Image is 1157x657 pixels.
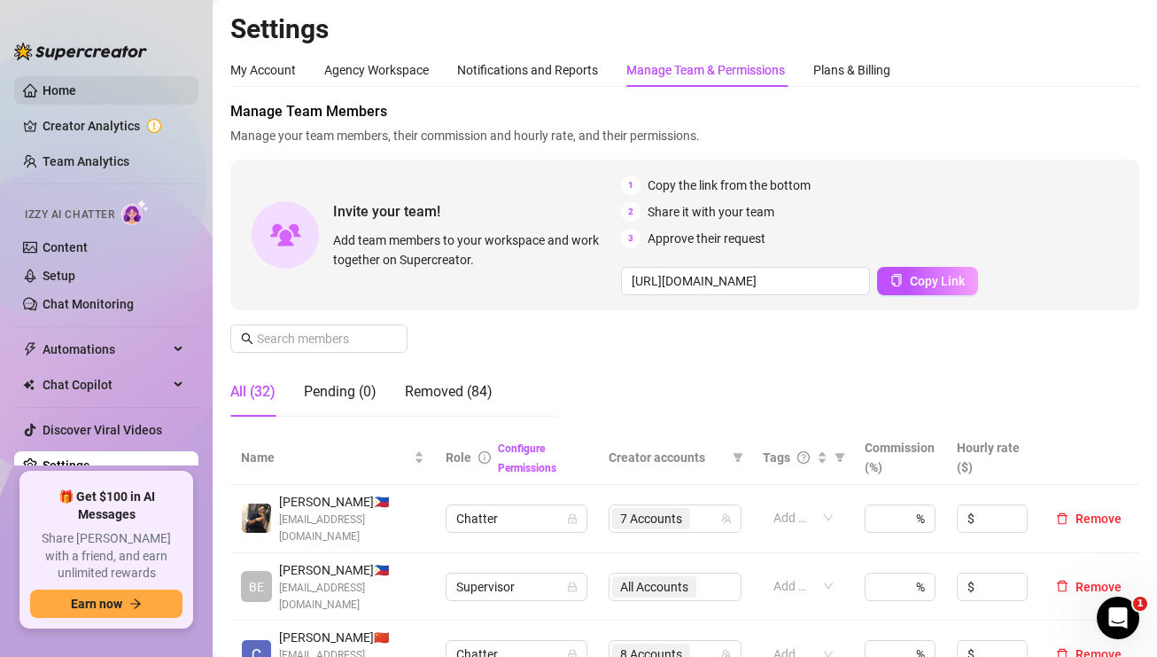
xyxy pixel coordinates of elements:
[478,451,491,464] span: info-circle
[1133,597,1147,611] span: 1
[648,202,774,222] span: Share it with your team
[279,580,424,614] span: [EMAIL_ADDRESS][DOMAIN_NAME]
[621,229,641,248] span: 3
[446,450,471,465] span: Role
[230,431,435,485] th: Name
[14,43,147,60] img: logo-BBDzfeDw.svg
[71,597,122,611] span: Earn now
[230,381,276,403] div: All (32)
[43,112,184,140] a: Creator Analytics exclamation-circle
[324,60,429,80] div: Agency Workspace
[1049,576,1129,598] button: Remove
[626,60,785,80] div: Manage Team & Permissions
[43,154,129,168] a: Team Analytics
[230,126,1139,145] span: Manage your team members, their commission and hourly rate, and their permissions.
[1075,580,1122,594] span: Remove
[129,598,142,610] span: arrow-right
[405,381,493,403] div: Removed (84)
[612,508,690,529] span: 7 Accounts
[1075,512,1122,526] span: Remove
[910,274,965,288] span: Copy Link
[279,628,424,647] span: [PERSON_NAME] 🇨🇳
[230,60,296,80] div: My Account
[854,431,946,485] th: Commission (%)
[1056,580,1068,592] span: delete
[43,335,168,364] span: Automations
[30,489,182,523] span: 🎁 Get $100 in AI Messages
[43,269,75,283] a: Setup
[1097,597,1139,639] iframe: Intercom live chat
[241,332,253,345] span: search
[30,530,182,583] span: Share [PERSON_NAME] with a friend, and earn unlimited rewards
[279,560,424,580] span: [PERSON_NAME] 🇵🇭
[241,448,410,467] span: Name
[230,101,1139,122] span: Manage Team Members
[733,452,743,463] span: filter
[729,444,747,471] span: filter
[43,240,88,254] a: Content
[797,451,810,464] span: question-circle
[946,431,1038,485] th: Hourly rate ($)
[25,207,114,223] span: Izzy AI Chatter
[813,60,890,80] div: Plans & Billing
[831,444,849,471] span: filter
[279,512,424,545] span: [EMAIL_ADDRESS][DOMAIN_NAME]
[333,231,614,270] span: Add team members to your workspace and work together on Supercreator.
[890,274,903,286] span: copy
[621,176,641,195] span: 1
[43,458,89,473] a: Settings
[1049,508,1129,529] button: Remove
[567,513,578,524] span: lock
[257,329,383,348] input: Search members
[457,60,598,80] div: Notifications and Reports
[249,577,264,597] span: BE
[621,202,641,222] span: 2
[43,83,76,98] a: Home
[242,504,271,533] img: Sean Carino
[43,423,162,437] a: Discover Viral Videos
[333,200,621,223] span: Invite your team!
[121,199,149,225] img: AI Chatter
[23,342,37,356] span: thunderbolt
[721,513,732,524] span: team
[648,176,811,195] span: Copy the link from the bottom
[456,505,577,532] span: Chatter
[279,492,424,512] span: [PERSON_NAME] 🇵🇭
[43,371,168,399] span: Chat Copilot
[609,448,726,467] span: Creator accounts
[230,12,1139,46] h2: Settings
[877,267,978,295] button: Copy Link
[567,582,578,592] span: lock
[835,452,845,463] span: filter
[1056,512,1068,525] span: delete
[43,297,134,311] a: Chat Monitoring
[620,509,682,528] span: 7 Accounts
[498,442,556,474] a: Configure Permissions
[648,229,765,248] span: Approve their request
[763,448,790,467] span: Tags
[30,590,182,618] button: Earn nowarrow-right
[23,379,35,391] img: Chat Copilot
[304,381,377,403] div: Pending (0)
[456,574,577,600] span: Supervisor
